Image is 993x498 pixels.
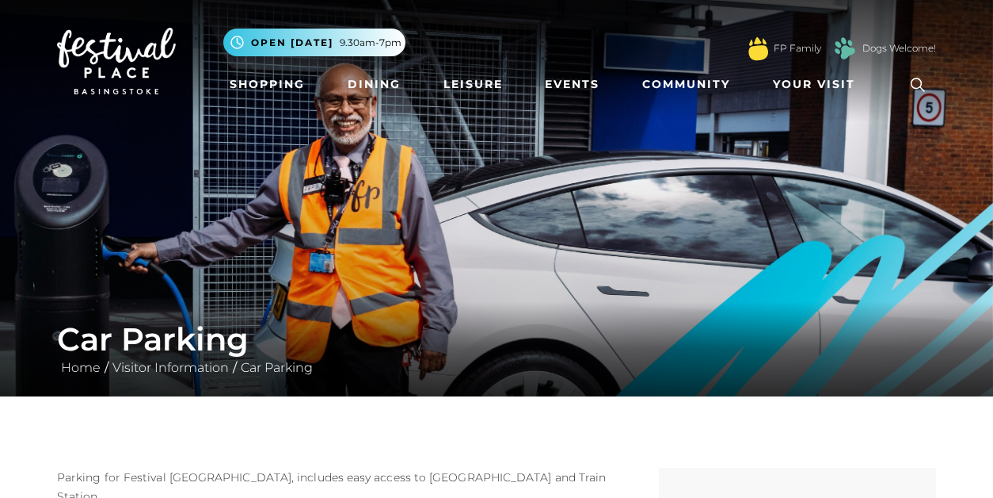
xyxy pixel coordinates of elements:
[108,360,233,375] a: Visitor Information
[862,41,936,56] a: Dogs Welcome!
[57,28,176,94] img: Festival Place Logo
[223,70,311,99] a: Shopping
[341,70,407,99] a: Dining
[340,36,401,50] span: 9.30am-7pm
[538,70,606,99] a: Events
[767,70,869,99] a: Your Visit
[223,29,405,56] button: Open [DATE] 9.30am-7pm
[774,41,821,56] a: FP Family
[57,320,936,358] h1: Car Parking
[636,70,736,99] a: Community
[237,360,317,375] a: Car Parking
[57,360,105,375] a: Home
[773,76,855,93] span: Your Visit
[251,36,333,50] span: Open [DATE]
[45,320,948,377] div: / /
[437,70,509,99] a: Leisure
